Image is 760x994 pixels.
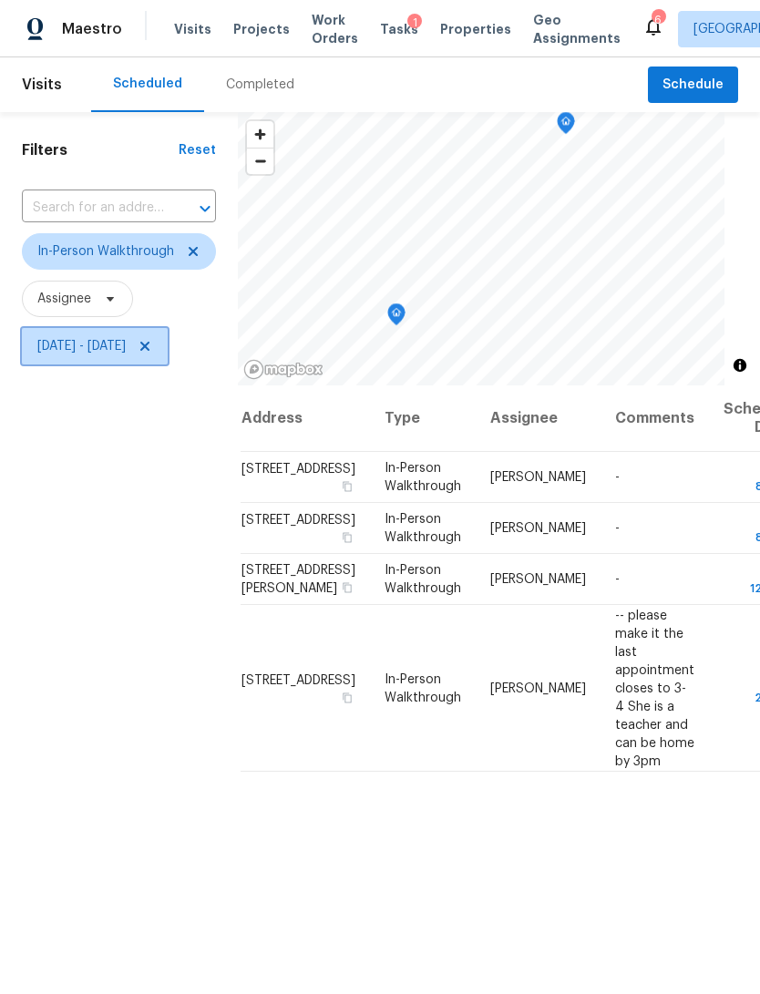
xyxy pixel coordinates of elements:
[490,471,586,484] span: [PERSON_NAME]
[22,65,62,105] span: Visits
[734,355,745,375] span: Toggle attribution
[615,609,694,767] span: -- please make it the last appointment closes to 3-4 She is a teacher and can be home by 3pm
[62,20,122,38] span: Maestro
[615,573,620,586] span: -
[339,529,355,546] button: Copy Address
[241,385,370,452] th: Address
[380,23,418,36] span: Tasks
[179,141,216,159] div: Reset
[729,354,751,376] button: Toggle attribution
[238,112,724,385] canvas: Map
[533,11,621,47] span: Geo Assignments
[312,11,358,47] span: Work Orders
[557,112,575,140] div: Map marker
[339,478,355,495] button: Copy Address
[385,462,461,493] span: In-Person Walkthrough
[37,242,174,261] span: In-Person Walkthrough
[601,385,709,452] th: Comments
[339,579,355,596] button: Copy Address
[662,74,724,97] span: Schedule
[243,359,324,380] a: Mapbox homepage
[247,121,273,148] button: Zoom in
[407,14,422,32] div: 1
[192,196,218,221] button: Open
[440,20,511,38] span: Properties
[174,20,211,38] span: Visits
[22,194,165,222] input: Search for an address...
[247,148,273,174] button: Zoom out
[648,67,738,104] button: Schedule
[233,20,290,38] span: Projects
[37,337,126,355] span: [DATE] - [DATE]
[615,471,620,484] span: -
[490,573,586,586] span: [PERSON_NAME]
[490,522,586,535] span: [PERSON_NAME]
[241,514,355,527] span: [STREET_ADDRESS]
[615,522,620,535] span: -
[226,76,294,94] div: Completed
[241,673,355,686] span: [STREET_ADDRESS]
[113,75,182,93] div: Scheduled
[385,513,461,544] span: In-Person Walkthrough
[339,689,355,705] button: Copy Address
[385,672,461,703] span: In-Person Walkthrough
[247,149,273,174] span: Zoom out
[241,463,355,476] span: [STREET_ADDRESS]
[476,385,601,452] th: Assignee
[241,564,355,595] span: [STREET_ADDRESS][PERSON_NAME]
[37,290,91,308] span: Assignee
[490,681,586,694] span: [PERSON_NAME]
[385,564,461,595] span: In-Person Walkthrough
[652,11,664,29] div: 6
[387,303,406,332] div: Map marker
[22,141,179,159] h1: Filters
[370,385,476,452] th: Type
